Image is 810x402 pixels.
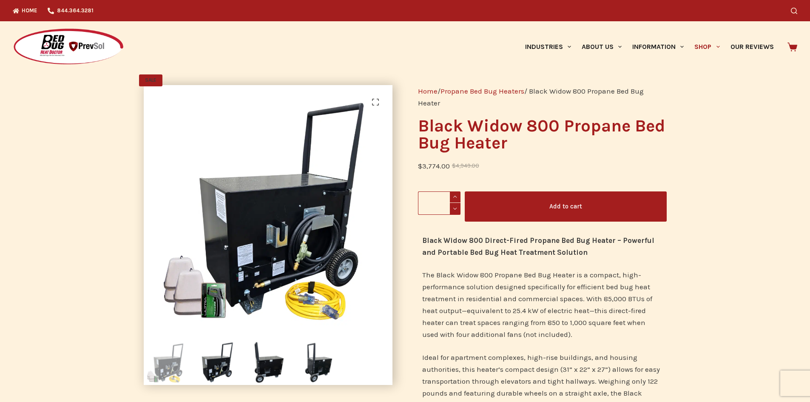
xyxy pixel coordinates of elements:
img: Black Widow 800 Propane Bed Bug Heater operable by single technician [297,340,341,385]
a: Shop [689,21,725,72]
input: Product quantity [418,191,460,215]
nav: Primary [520,21,779,72]
button: Add to cart [465,191,667,222]
h1: Black Widow 800 Propane Bed Bug Heater [418,117,667,151]
bdi: 3,774.00 [418,162,450,170]
img: Prevsol/Bed Bug Heat Doctor [13,28,124,66]
span: $ [418,162,422,170]
button: Search [791,8,797,14]
img: Black Widow 800 Propane Bed Bug Heater basic package [144,85,392,334]
bdi: 4,949.00 [452,163,479,169]
a: About Us [576,21,627,72]
img: Black Widow 800 Propane Bed Bug Heater with propane hose attachment [195,340,239,385]
img: Black Widow 800 Propane Bed Bug Heater basic package [144,340,188,385]
a: Our Reviews [725,21,779,72]
a: Home [418,87,438,95]
nav: Breadcrumb [418,85,667,109]
a: Information [627,21,689,72]
a: View full-screen image gallery [367,94,384,111]
span: $ [452,163,456,169]
p: The Black Widow 800 Propane Bed Bug Heater is a compact, high-performance solution designed speci... [422,269,662,340]
a: Industries [520,21,576,72]
a: Black Widow 800 Propane Bed Bug Heater basic package [144,205,392,213]
img: Black Widow 800 Propane Bed Bug Heater with handle for easy transport [246,340,290,385]
a: Propane Bed Bug Heaters [441,87,524,95]
strong: Black Widow 800 Direct-Fired Propane Bed Bug Heater – Powerful and Portable Bed Bug Heat Treatmen... [422,236,654,257]
span: SALE [139,74,162,86]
